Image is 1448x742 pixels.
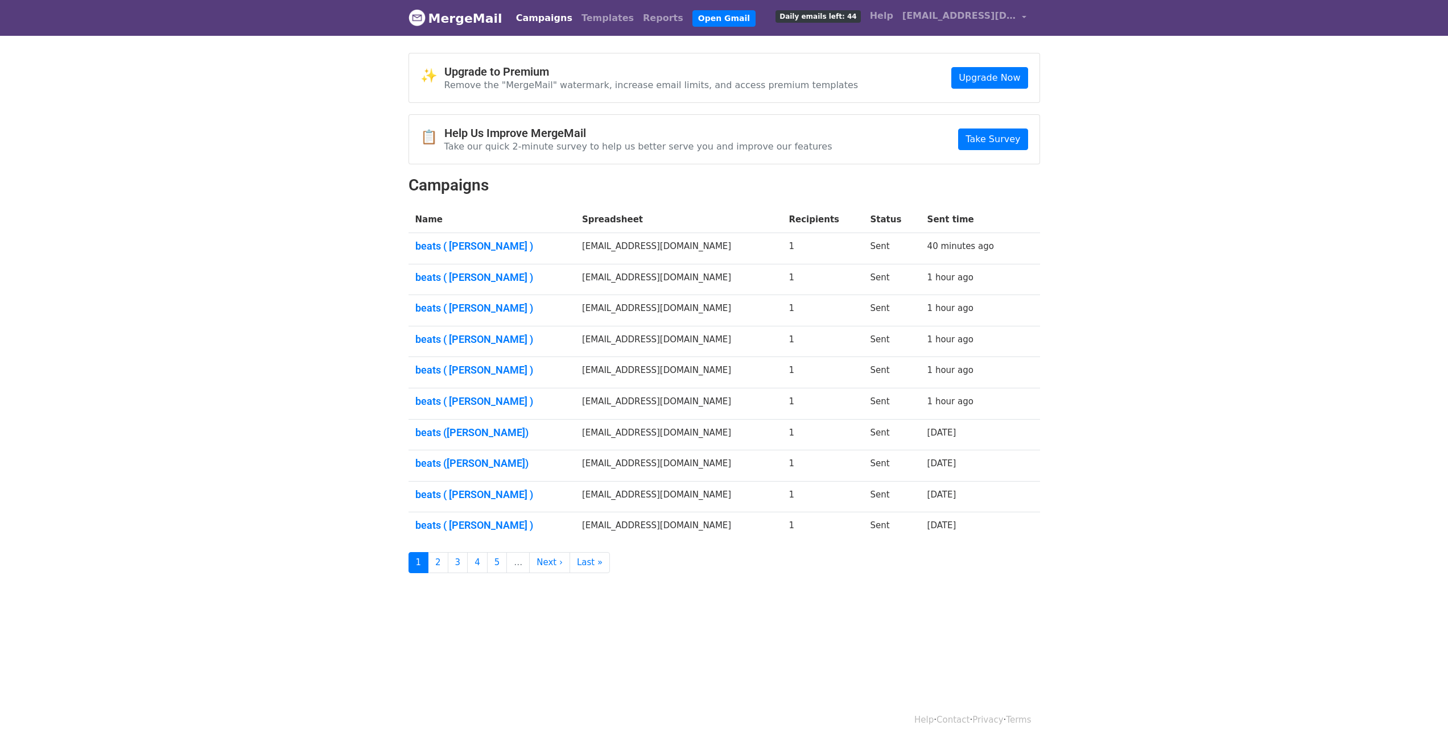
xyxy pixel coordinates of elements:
[415,333,568,346] a: beats ( [PERSON_NAME] )
[444,79,859,91] p: Remove the "MergeMail" watermark, increase email limits, and access premium templates
[415,519,568,532] a: beats ( [PERSON_NAME] )
[863,357,920,388] td: Sent
[415,395,568,408] a: beats ( [PERSON_NAME] )
[863,388,920,420] td: Sent
[782,419,863,450] td: 1
[782,388,863,420] td: 1
[575,206,782,233] th: Spreadsheet
[937,715,970,725] a: Contact
[467,552,488,573] a: 4
[921,206,1022,233] th: Sent time
[865,5,898,27] a: Help
[863,264,920,295] td: Sent
[575,512,782,543] td: [EMAIL_ADDRESS][DOMAIN_NAME]
[415,271,568,284] a: beats ( [PERSON_NAME] )
[575,233,782,264] td: [EMAIL_ADDRESS][DOMAIN_NAME]
[577,7,638,30] a: Templates
[1006,715,1031,725] a: Terms
[863,206,920,233] th: Status
[575,326,782,357] td: [EMAIL_ADDRESS][DOMAIN_NAME]
[575,388,782,420] td: [EMAIL_ADDRESS][DOMAIN_NAME]
[927,428,956,438] a: [DATE]
[927,334,973,345] a: 1 hour ago
[782,233,863,264] td: 1
[428,552,448,573] a: 2
[575,450,782,482] td: [EMAIL_ADDRESS][DOMAIN_NAME]
[1391,687,1448,742] div: Виджет чата
[902,9,1016,23] span: [EMAIL_ADDRESS][DOMAIN_NAME]
[927,520,956,530] a: [DATE]
[444,140,832,152] p: Take our quick 2-minute survey to help us better serve you and improve our features
[927,241,994,251] a: 40 minutes ago
[782,206,863,233] th: Recipients
[927,490,956,500] a: [DATE]
[782,481,863,512] td: 1
[782,450,863,482] td: 1
[782,295,863,326] td: 1
[409,206,575,233] th: Name
[487,552,508,573] a: 5
[444,126,832,140] h4: Help Us Improve MergeMail
[415,240,568,252] a: beats ( [PERSON_NAME] )
[1391,687,1448,742] iframe: Chat Widget
[951,67,1028,89] a: Upgrade Now
[863,450,920,482] td: Sent
[927,303,973,313] a: 1 hour ago
[863,481,920,512] td: Sent
[958,128,1028,150] a: Take Survey
[575,264,782,295] td: [EMAIL_ADDRESS][DOMAIN_NAME]
[927,365,973,375] a: 1 hour ago
[511,7,577,30] a: Campaigns
[575,295,782,326] td: [EMAIL_ADDRESS][DOMAIN_NAME]
[863,295,920,326] td: Sent
[863,233,920,264] td: Sent
[782,357,863,388] td: 1
[771,5,865,27] a: Daily emails left: 44
[570,552,610,573] a: Last »
[415,457,568,470] a: beats ([PERSON_NAME])
[638,7,688,30] a: Reports
[444,65,859,78] h4: Upgrade to Premium
[575,419,782,450] td: [EMAIL_ADDRESS][DOMAIN_NAME]
[898,5,1031,31] a: [EMAIL_ADDRESS][DOMAIN_NAME]
[409,176,1040,195] h2: Campaigns
[927,272,973,283] a: 1 hour ago
[863,326,920,357] td: Sent
[409,9,426,26] img: MergeMail logo
[575,357,782,388] td: [EMAIL_ADDRESS][DOMAIN_NAME]
[775,10,860,23] span: Daily emails left: 44
[420,68,444,84] span: ✨
[415,302,568,314] a: beats ( [PERSON_NAME] )
[863,419,920,450] td: Sent
[863,512,920,543] td: Sent
[575,481,782,512] td: [EMAIL_ADDRESS][DOMAIN_NAME]
[529,552,570,573] a: Next ›
[409,552,429,573] a: 1
[448,552,468,573] a: 3
[692,10,756,27] a: Open Gmail
[415,426,568,439] a: beats ([PERSON_NAME])
[415,488,568,501] a: beats ( [PERSON_NAME] )
[782,264,863,295] td: 1
[782,512,863,543] td: 1
[420,129,444,146] span: 📋
[927,458,956,469] a: [DATE]
[782,326,863,357] td: 1
[914,715,934,725] a: Help
[409,6,502,30] a: MergeMail
[972,715,1003,725] a: Privacy
[927,396,973,407] a: 1 hour ago
[415,364,568,376] a: beats ( [PERSON_NAME] )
